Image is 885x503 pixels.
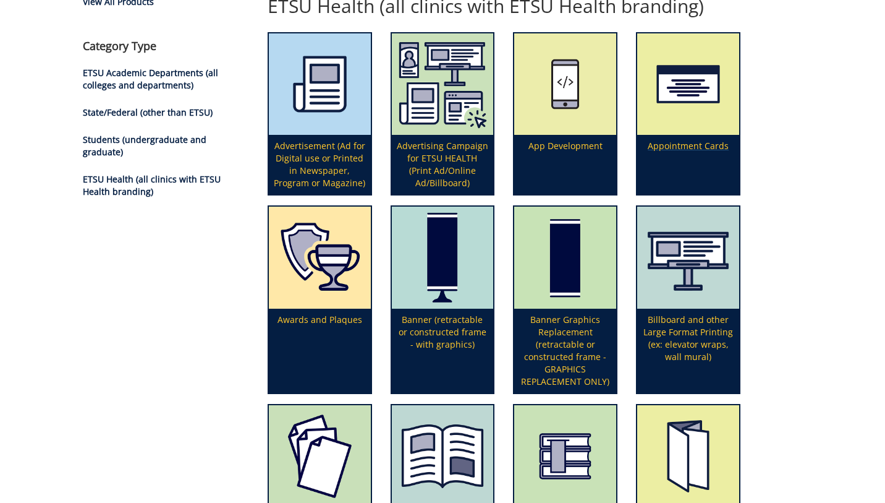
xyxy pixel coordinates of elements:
[637,207,739,393] a: Billboard and other Large Format Printing (ex: elevator wraps, wall mural)
[514,33,616,135] img: app%20development%20icon-655684178ce609.47323231.png
[392,207,494,309] img: retractable-banner-59492b401f5aa8.64163094.png
[269,309,371,393] p: Awards and Plaques
[269,33,371,195] a: Advertisement (Ad for Digital use or Printed in Newspaper, Program or Magazine)
[514,309,616,393] p: Banner Graphics Replacement (retractable or constructed frame - GRAPHICS REPLACEMENT ONLY)
[83,40,248,53] h4: Category Type
[269,207,371,393] a: Awards and Plaques
[83,173,221,197] a: ETSU Health (all clinics with ETSU Health branding)
[392,33,494,135] img: etsu%20health%20marketing%20campaign%20image-6075f5506d2aa2.29536275.png
[392,309,494,393] p: Banner (retractable or constructed frame - with graphics)
[514,207,616,309] img: graphics-only-banner-5949222f1cdc31.93524894.png
[83,106,213,118] a: State/Federal (other than ETSU)
[514,207,616,393] a: Banner Graphics Replacement (retractable or constructed frame - GRAPHICS REPLACEMENT ONLY)
[514,33,616,195] a: App Development
[83,67,218,91] a: ETSU Academic Departments (all colleges and departments)
[269,207,371,309] img: plaques-5a7339fccbae09.63825868.png
[637,33,739,135] img: appointment%20cards-6556843a9f7d00.21763534.png
[392,207,494,393] a: Banner (retractable or constructed frame - with graphics)
[514,135,616,194] p: App Development
[637,135,739,194] p: Appointment Cards
[637,33,739,195] a: Appointment Cards
[269,135,371,194] p: Advertisement (Ad for Digital use or Printed in Newspaper, Program or Magazine)
[392,33,494,195] a: Advertising Campaign for ETSU HEALTH (Print Ad/Online Ad/Billboard)
[392,135,494,194] p: Advertising Campaign for ETSU HEALTH (Print Ad/Online Ad/Billboard)
[269,33,371,135] img: printmedia-5fff40aebc8a36.86223841.png
[83,134,206,158] a: Students (undergraduate and graduate)
[637,207,739,309] img: canvas-5fff48368f7674.25692951.png
[637,309,739,393] p: Billboard and other Large Format Printing (ex: elevator wraps, wall mural)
